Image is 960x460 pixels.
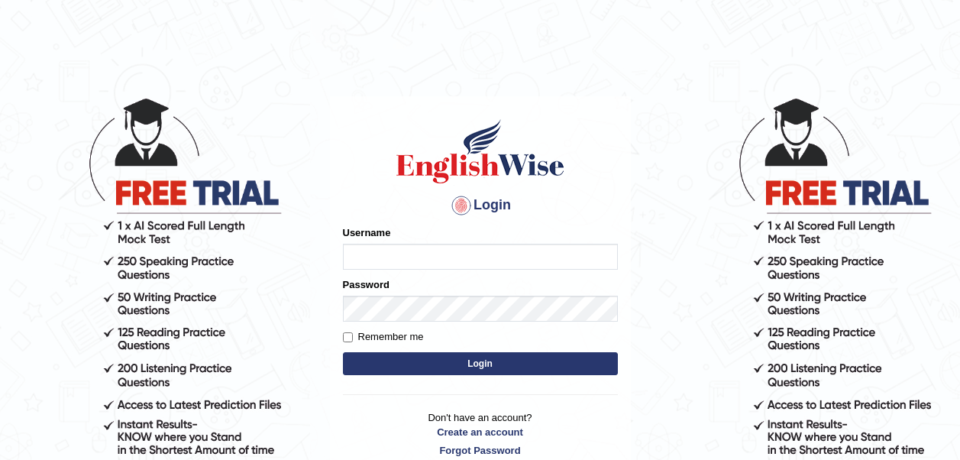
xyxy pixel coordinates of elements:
label: Password [343,277,389,292]
a: Forgot Password [343,443,618,458]
a: Create an account [343,425,618,439]
label: Remember me [343,329,424,345]
button: Login [343,352,618,375]
img: Logo of English Wise sign in for intelligent practice with AI [393,117,567,186]
p: Don't have an account? [343,410,618,458]
h4: Login [343,193,618,218]
label: Username [343,225,391,240]
input: Remember me [343,332,353,342]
